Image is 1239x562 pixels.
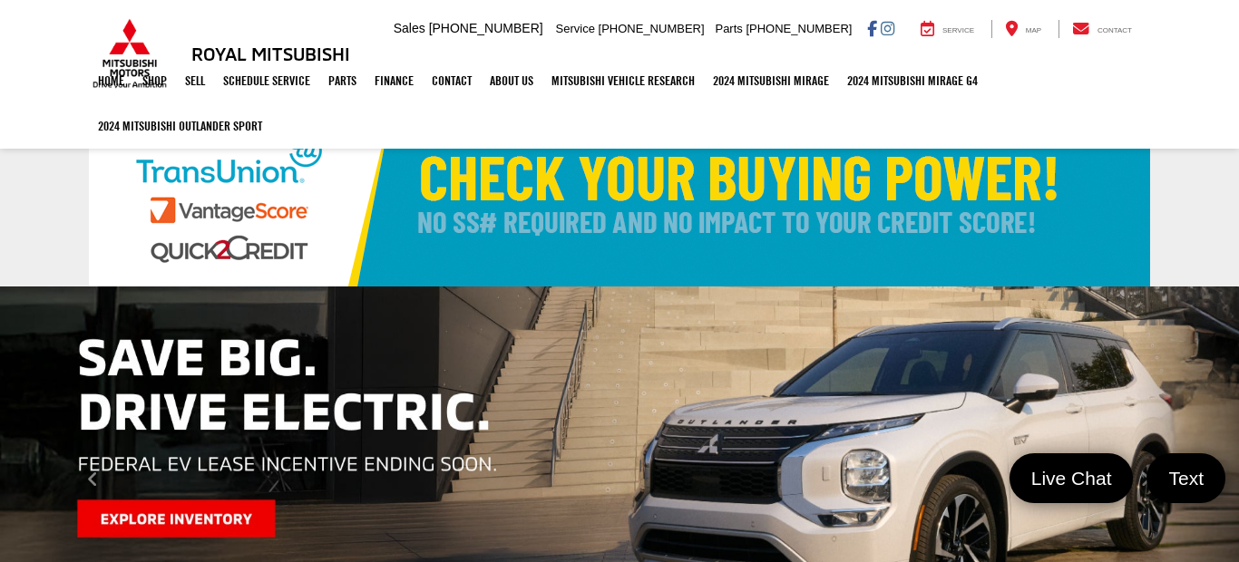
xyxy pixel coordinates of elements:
[1098,26,1132,34] span: Contact
[1026,26,1041,34] span: Map
[556,22,595,35] span: Service
[1159,466,1213,490] span: Text
[991,20,1055,38] a: Map
[89,18,171,89] img: Mitsubishi
[89,58,133,103] a: Home
[1022,466,1121,490] span: Live Chat
[394,21,425,35] span: Sales
[1146,453,1225,503] a: Text
[867,21,877,35] a: Facebook: Click to visit our Facebook page
[881,21,894,35] a: Instagram: Click to visit our Instagram page
[423,58,481,103] a: Contact
[542,58,704,103] a: Mitsubishi Vehicle Research
[133,58,176,103] a: Shop
[838,58,987,103] a: 2024 Mitsubishi Mirage G4
[1059,20,1146,38] a: Contact
[319,58,366,103] a: Parts: Opens in a new tab
[481,58,542,103] a: About Us
[746,22,852,35] span: [PHONE_NUMBER]
[1010,453,1134,503] a: Live Chat
[191,44,350,63] h3: Royal Mitsubishi
[599,22,705,35] span: [PHONE_NUMBER]
[907,20,988,38] a: Service
[214,58,319,103] a: Schedule Service: Opens in a new tab
[89,103,271,149] a: 2024 Mitsubishi Outlander SPORT
[176,58,214,103] a: Sell
[366,58,423,103] a: Finance
[715,22,742,35] span: Parts
[942,26,974,34] span: Service
[704,58,838,103] a: 2024 Mitsubishi Mirage
[89,105,1150,286] img: Check Your Buying Power
[429,21,543,35] span: [PHONE_NUMBER]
